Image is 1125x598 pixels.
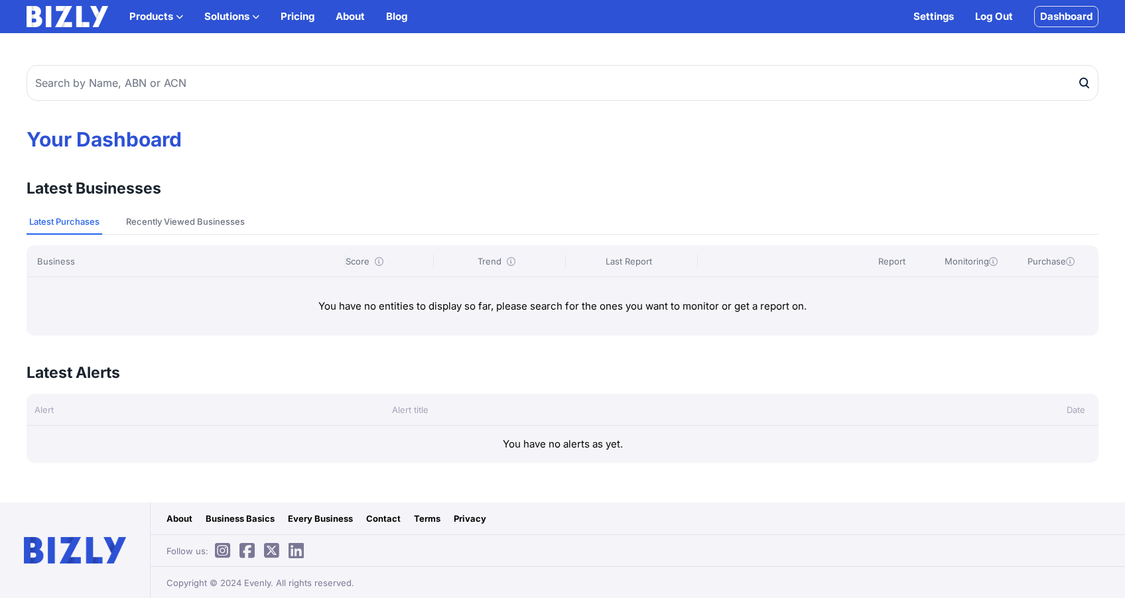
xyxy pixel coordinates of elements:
div: Score [345,255,428,268]
button: Products [129,9,183,25]
div: Date [920,403,1098,416]
div: Report [854,255,929,268]
div: Monitoring [934,255,1008,268]
span: Follow us: [166,544,310,558]
span: Copyright © 2024 Evenly. All rights reserved. [166,576,354,589]
nav: Tabs [27,209,1098,235]
h3: Latest Alerts [27,362,120,383]
button: Solutions [204,9,259,25]
input: Search by Name, ABN or ACN [27,65,1098,101]
p: You have no entities to display so far, please search for the ones you want to monitor or get a r... [48,298,1077,314]
a: Terms [414,512,440,525]
button: Recently Viewed Businesses [123,209,247,235]
div: Alert [27,403,384,416]
div: Alert title [384,403,920,416]
button: Latest Purchases [27,209,102,235]
div: Last Report [565,255,692,268]
h3: Latest Businesses [27,178,161,199]
div: Business [37,255,340,268]
a: Settings [913,9,954,25]
a: Contact [366,512,401,525]
a: Business Basics [206,512,275,525]
a: Log Out [975,9,1013,25]
a: About [166,512,192,525]
a: Pricing [281,9,314,25]
a: Every Business [288,512,353,525]
a: Privacy [454,512,486,525]
a: Dashboard [1034,6,1098,27]
div: You have no alerts as yet. [27,426,1098,463]
a: About [336,9,365,25]
a: Blog [386,9,407,25]
div: Trend [433,255,560,268]
h1: Your Dashboard [27,127,1098,151]
div: Purchase [1014,255,1088,268]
